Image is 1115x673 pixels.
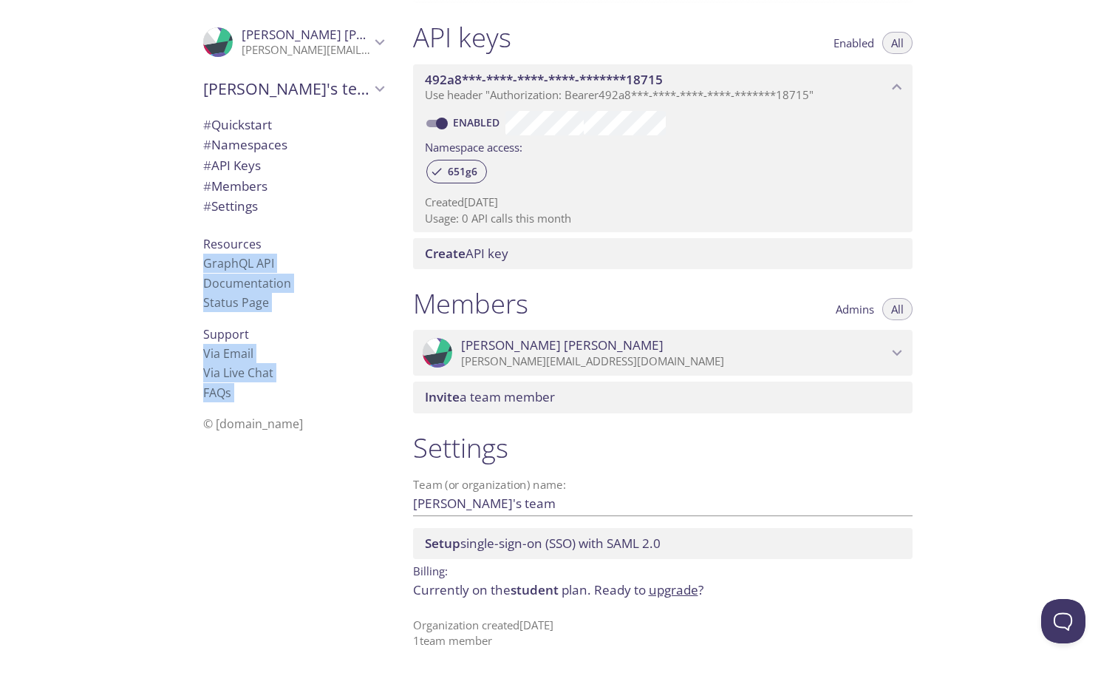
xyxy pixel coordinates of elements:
[511,581,559,598] span: student
[203,255,274,271] a: GraphQL API
[203,157,261,174] span: API Keys
[413,431,913,464] h1: Settings
[649,581,698,598] a: upgrade
[203,365,273,381] a: Via Live Chat
[191,155,395,176] div: API Keys
[191,70,395,108] div: Arnulfo's team
[203,416,303,432] span: © [DOMAIN_NAME]
[203,275,291,291] a: Documentation
[413,382,913,413] div: Invite a team member
[203,136,287,153] span: Namespaces
[439,165,486,178] span: 651g6
[825,32,883,54] button: Enabled
[425,195,901,210] p: Created [DATE]
[425,245,466,262] span: Create
[1041,599,1085,643] iframe: Help Scout Beacon - Open
[203,116,272,133] span: Quickstart
[594,581,703,598] span: Ready to ?
[203,157,211,174] span: #
[451,115,505,129] a: Enabled
[191,18,395,67] div: Arnulfo Reyes
[461,337,664,354] span: [PERSON_NAME] [PERSON_NAME]
[203,136,211,153] span: #
[461,354,887,369] p: [PERSON_NAME][EMAIL_ADDRESS][DOMAIN_NAME]
[191,196,395,217] div: Team Settings
[882,32,913,54] button: All
[413,528,913,559] div: Setup SSO
[425,388,555,405] span: a team member
[191,115,395,135] div: Quickstart
[425,211,901,226] p: Usage: 0 API calls this month
[203,177,211,195] span: #
[882,298,913,320] button: All
[225,385,231,401] span: s
[413,330,913,376] div: Arnulfo Reyes
[413,21,511,54] h1: API keys
[203,78,370,99] span: [PERSON_NAME]'s team
[203,294,269,311] a: Status Page
[242,43,370,58] p: [PERSON_NAME][EMAIL_ADDRESS][DOMAIN_NAME]
[203,236,262,252] span: Resources
[413,618,913,649] p: Organization created [DATE] 1 team member
[203,385,231,401] a: FAQ
[203,345,253,362] a: Via Email
[203,197,258,214] span: Settings
[242,26,444,43] span: [PERSON_NAME] [PERSON_NAME]
[203,326,249,342] span: Support
[426,160,487,183] div: 651g6
[413,581,913,600] p: Currently on the plan.
[191,135,395,155] div: Namespaces
[425,535,460,552] span: Setup
[425,535,661,552] span: single-sign-on (SSO) with SAML 2.0
[203,177,267,195] span: Members
[413,238,913,269] div: Create API Key
[203,197,211,214] span: #
[413,559,913,581] p: Billing:
[425,245,508,262] span: API key
[191,176,395,197] div: Members
[413,479,567,490] label: Team (or organization) name:
[425,135,522,157] label: Namespace access:
[413,287,528,320] h1: Members
[827,298,883,320] button: Admins
[425,388,460,405] span: Invite
[203,116,211,133] span: #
